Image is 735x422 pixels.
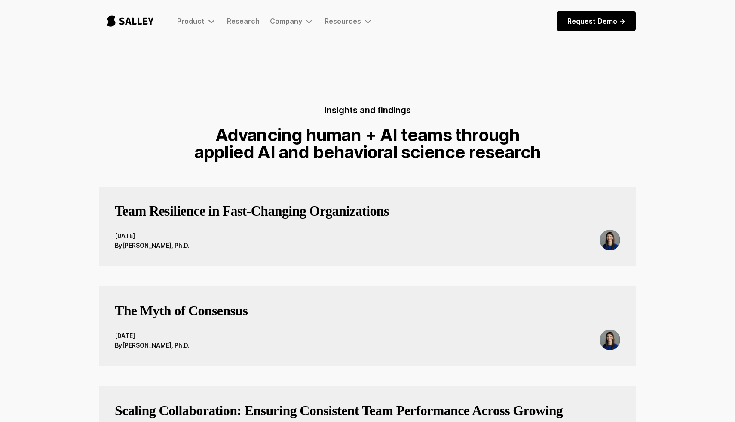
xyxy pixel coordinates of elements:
div: Company [270,17,302,25]
div: Company [270,16,314,26]
div: [DATE] [115,231,190,241]
div: Product [177,16,217,26]
div: By [115,341,122,350]
a: Team Resilience in Fast‑Changing Organizations [115,202,389,230]
div: Resources [325,17,361,25]
h3: Team Resilience in Fast‑Changing Organizations [115,202,389,219]
a: home [99,7,162,35]
h3: The Myth of Consensus [115,302,248,319]
h1: Advancing human + AI teams through applied AI and behavioral science research [190,126,545,161]
a: Research [227,17,260,25]
a: The Myth of Consensus [115,302,248,330]
div: Product [177,17,205,25]
div: Resources [325,16,373,26]
div: [DATE] [115,331,190,341]
div: By [115,241,122,250]
h5: Insights and findings [325,104,411,116]
a: Request Demo -> [557,11,636,31]
div: [PERSON_NAME], Ph.D. [122,241,190,250]
div: [PERSON_NAME], Ph.D. [122,341,190,350]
